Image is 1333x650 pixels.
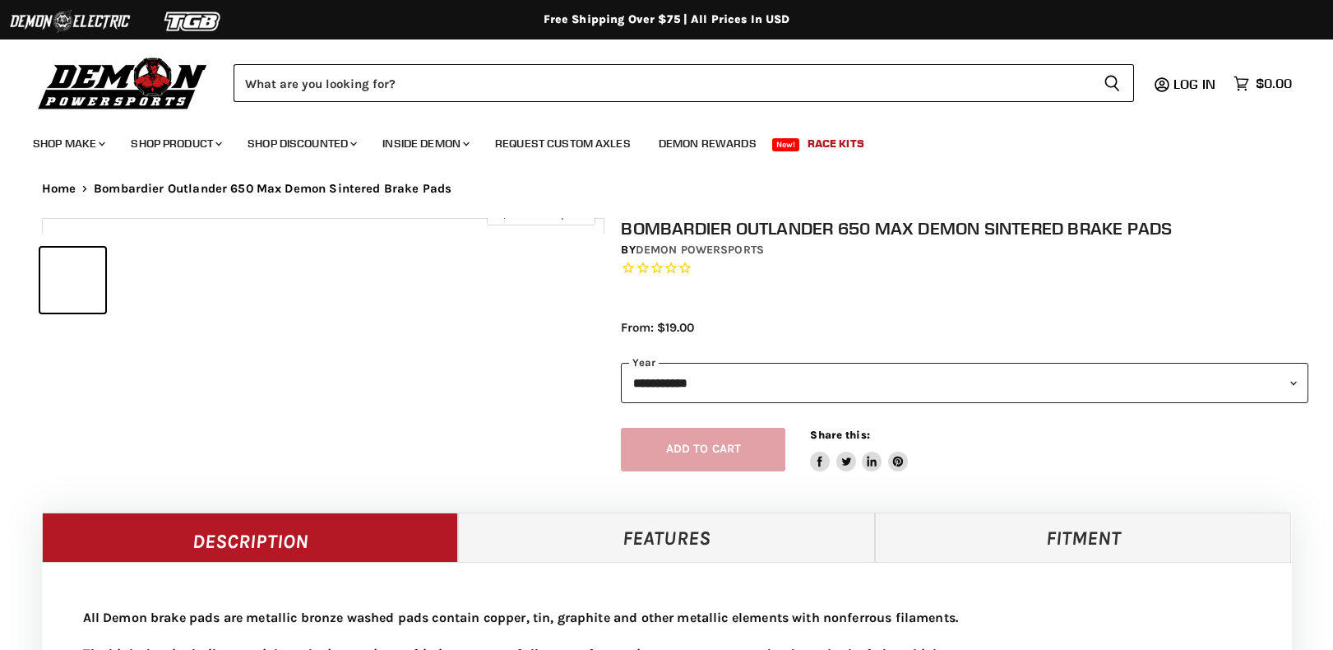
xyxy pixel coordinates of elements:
[1256,76,1292,91] span: $0.00
[458,513,875,562] a: Features
[621,260,1308,277] span: Rated 0.0 out of 5 stars 0 reviews
[21,120,1288,160] ul: Main menu
[1166,77,1225,91] a: Log in
[621,241,1308,259] div: by
[1173,76,1215,92] span: Log in
[621,320,694,335] span: From: $19.00
[621,363,1308,403] select: year
[42,182,76,196] a: Home
[234,64,1090,102] input: Search
[33,53,213,112] img: Demon Powersports
[9,12,1325,27] div: Free Shipping Over $75 | All Prices In USD
[621,218,1308,239] h1: Bombardier Outlander 650 Max Demon Sintered Brake Pads
[234,64,1134,102] form: Product
[21,127,115,160] a: Shop Make
[636,243,764,257] a: Demon Powersports
[94,182,451,196] span: Bombardier Outlander 650 Max Demon Sintered Brake Pads
[42,513,459,562] a: Description
[235,127,367,160] a: Shop Discounted
[772,138,800,151] span: New!
[110,248,175,313] button: Bombardier Outlander 650 Max Demon Sintered Brake Pads thumbnail
[875,513,1292,562] a: Fitment
[1090,64,1134,102] button: Search
[646,127,769,160] a: Demon Rewards
[9,182,1325,196] nav: Breadcrumbs
[370,127,479,160] a: Inside Demon
[132,6,255,37] img: TGB Logo 2
[8,6,132,37] img: Demon Electric Logo 2
[795,127,877,160] a: Race Kits
[810,428,908,471] aside: Share this:
[118,127,232,160] a: Shop Product
[495,207,586,220] span: Click to expand
[1225,72,1300,95] a: $0.00
[40,248,105,313] button: Bombardier Outlander 650 Max Demon Sintered Brake Pads thumbnail
[810,429,869,441] span: Share this:
[483,127,643,160] a: Request Custom Axles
